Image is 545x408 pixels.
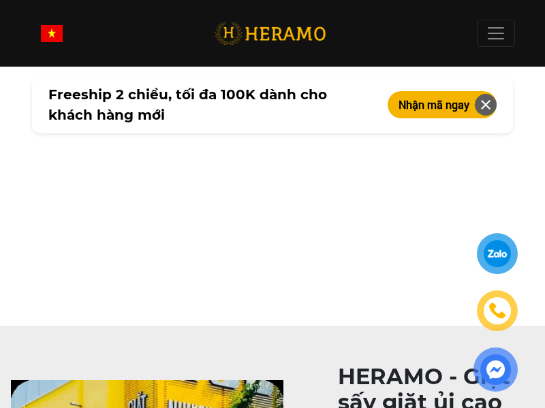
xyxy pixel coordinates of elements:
[215,20,326,48] img: logo
[490,303,505,318] img: phone-icon
[48,84,372,125] span: Freeship 2 chiều, tối đa 100K dành cho khách hàng mới
[388,91,497,118] button: Nhận mã ngay
[41,25,63,42] img: vn-flag.png
[479,292,516,329] a: phone-icon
